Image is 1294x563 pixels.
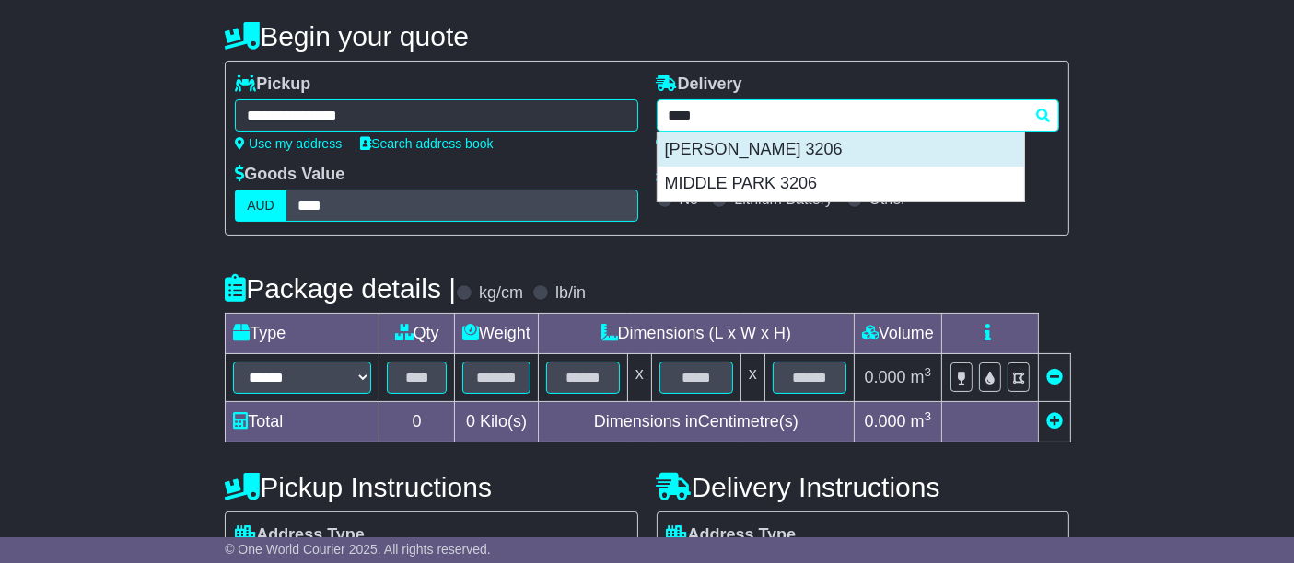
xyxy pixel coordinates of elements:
label: Address Type [235,525,365,546]
span: © One World Courier 2025. All rights reserved. [225,542,491,557]
td: Dimensions in Centimetre(s) [538,402,854,442]
td: x [627,354,651,402]
td: Type [226,314,379,354]
sup: 3 [925,365,932,379]
span: m [911,368,932,386]
td: Qty [379,314,455,354]
div: MIDDLE PARK 3206 [658,167,1024,201]
a: Remove this item [1046,368,1063,386]
label: Pickup [235,75,310,95]
h4: Pickup Instructions [225,472,637,502]
div: [PERSON_NAME] 3206 [658,132,1024,167]
h4: Package details | [225,273,456,304]
td: Kilo(s) [455,402,539,442]
h4: Delivery Instructions [657,472,1069,502]
label: Delivery [657,75,742,95]
label: kg/cm [479,283,523,304]
span: 0.000 [865,412,906,431]
span: 0 [466,412,475,431]
span: m [911,412,932,431]
td: x [740,354,764,402]
a: Search address book [360,136,493,151]
span: 0.000 [865,368,906,386]
h4: Begin your quote [225,21,1069,52]
label: Goods Value [235,165,344,185]
td: Volume [854,314,941,354]
a: Add new item [1046,412,1063,431]
td: 0 [379,402,455,442]
td: Dimensions (L x W x H) [538,314,854,354]
label: lb/in [555,283,586,304]
a: Use my address [235,136,342,151]
td: Weight [455,314,539,354]
td: Total [226,402,379,442]
typeahead: Please provide city [657,99,1059,132]
label: Address Type [667,525,797,546]
label: AUD [235,190,286,222]
sup: 3 [925,409,932,423]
